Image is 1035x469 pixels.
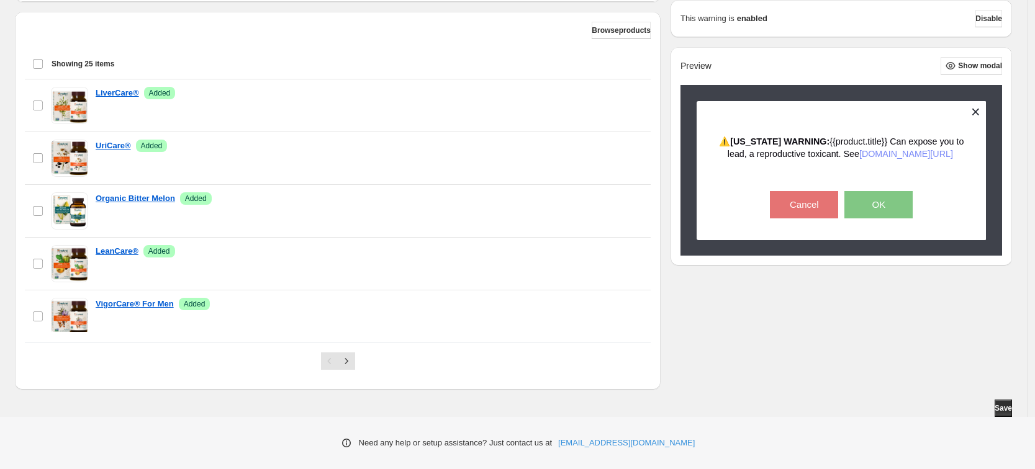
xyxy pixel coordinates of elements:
a: LeanCare® [96,245,138,257]
span: Browse products [592,25,651,35]
span: Save [995,403,1012,413]
p: This warning is [680,12,734,25]
span: Added [184,299,206,309]
a: Organic Bitter Melon [96,192,175,205]
strong: enabled [737,12,767,25]
span: {{product.title}} Can expose you to lead, a reproductive toxicant. See [728,136,964,159]
h2: Preview [680,61,712,71]
button: Disable [975,10,1002,27]
span: Disable [975,14,1002,24]
img: LeanCare® [51,245,88,282]
img: VigorCare® For Men [51,298,88,335]
span: Added [149,88,171,98]
img: LiverCare® [51,87,88,124]
span: Added [148,246,170,256]
a: [EMAIL_ADDRESS][DOMAIN_NAME] [558,437,695,449]
span: Showing 25 items [52,59,114,69]
span: ⚠️ [719,136,730,146]
span: Show modal [958,61,1002,71]
button: Next [338,352,355,370]
button: Browseproducts [592,22,651,39]
a: VigorCare® For Men [96,298,174,310]
span: Added [185,194,207,203]
button: Save [995,400,1012,417]
button: Show modal [941,57,1002,74]
a: UriCare® [96,140,131,152]
strong: [US_STATE] WARNING: [730,136,829,146]
img: Organic Bitter Melon [51,192,88,230]
img: UriCare® [51,140,88,177]
button: OK [844,191,913,218]
nav: Pagination [321,352,355,370]
a: LiverCare® [96,87,139,99]
a: [DOMAIN_NAME][URL] [859,149,953,159]
span: Added [141,141,163,151]
button: Cancel [770,191,838,218]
